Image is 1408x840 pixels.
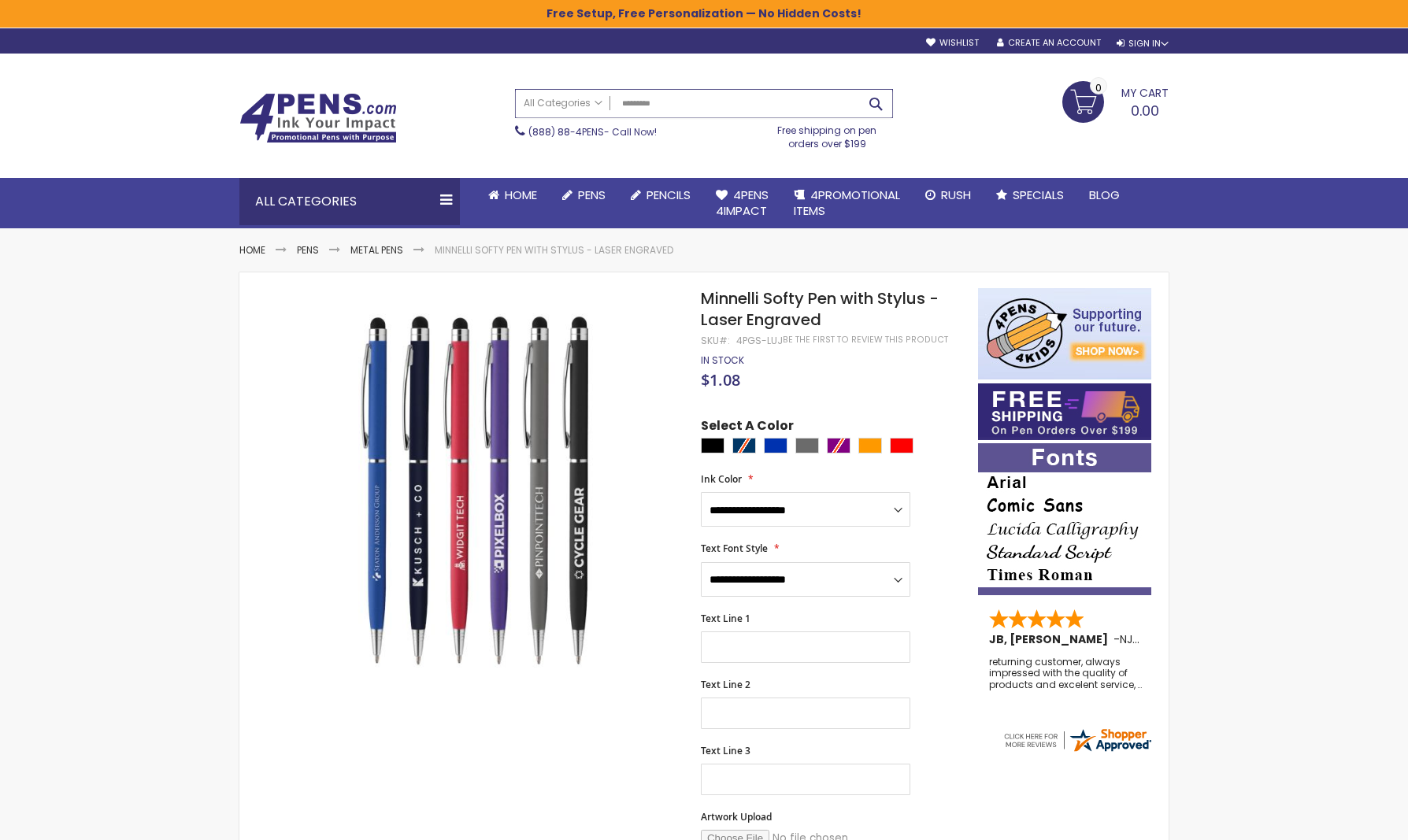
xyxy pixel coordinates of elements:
[1113,631,1251,647] span: - ,
[1095,80,1102,95] span: 0
[926,37,979,49] a: Wishlist
[701,334,730,347] strong: SKU
[271,287,680,695] img: Minnelli Softy Pen with Stylus - Laser Engraved
[1117,38,1169,50] div: Sign In
[550,178,618,213] a: Pens
[578,187,606,203] span: Pens
[1062,81,1169,120] a: 0.00 0
[795,438,819,453] div: Grey
[997,37,1101,49] a: Create an Account
[989,631,1113,647] span: JB, [PERSON_NAME]
[528,125,604,139] a: (888) 88-4PENS
[781,178,913,229] a: 4PROMOTIONALITEMS
[701,542,768,555] span: Text Font Style
[435,244,673,257] li: Minnelli Softy Pen with Stylus - Laser Engraved
[701,287,939,331] span: Minnelli Softy Pen with Stylus - Laser Engraved
[764,438,787,453] div: Blue
[239,178,460,225] div: All Categories
[941,187,971,203] span: Rush
[239,243,265,257] a: Home
[890,438,913,453] div: Red
[516,90,610,116] a: All Categories
[476,178,550,213] a: Home
[1076,178,1132,213] a: Blog
[1089,187,1120,203] span: Blog
[794,187,900,219] span: 4PROMOTIONAL ITEMS
[716,187,769,219] span: 4Pens 4impact
[701,612,750,625] span: Text Line 1
[701,353,744,367] span: In stock
[1120,631,1139,647] span: NJ
[989,657,1142,690] div: returning customer, always impressed with the quality of products and excelent service, will retu...
[978,288,1151,379] img: 4pens 4 kids
[701,354,744,367] div: Availability
[350,243,403,257] a: Metal Pens
[528,125,657,139] span: - Call Now!
[701,417,794,439] span: Select A Color
[913,178,984,213] a: Rush
[703,178,781,229] a: 4Pens4impact
[239,93,397,143] img: 4Pens Custom Pens and Promotional Products
[1002,744,1153,757] a: 4pens.com certificate URL
[978,443,1151,595] img: font-personalization-examples
[761,118,894,150] div: Free shipping on pen orders over $199
[647,187,691,203] span: Pencils
[701,369,740,390] span: $1.08
[701,810,772,823] span: Artwork Upload
[297,243,319,257] a: Pens
[701,678,750,691] span: Text Line 2
[1131,101,1159,120] span: 0.00
[984,178,1076,213] a: Specials
[618,178,703,213] a: Pencils
[524,97,602,109] span: All Categories
[701,744,750,757] span: Text Line 3
[1002,726,1153,754] img: 4pens.com widget logo
[701,438,724,453] div: Black
[858,438,882,453] div: Orange
[701,472,742,486] span: Ink Color
[736,335,783,347] div: 4PGS-LUJ
[783,334,948,346] a: Be the first to review this product
[1013,187,1064,203] span: Specials
[505,187,537,203] span: Home
[978,383,1151,440] img: Free shipping on orders over $199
